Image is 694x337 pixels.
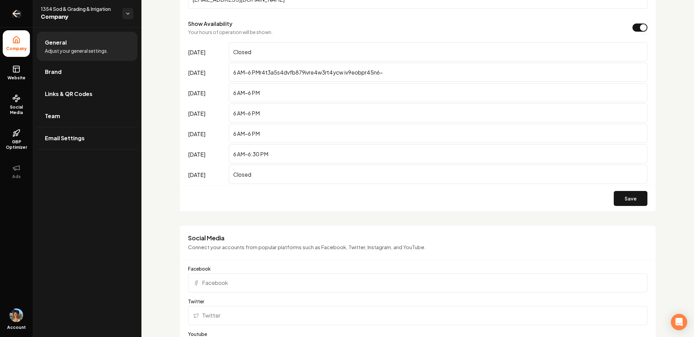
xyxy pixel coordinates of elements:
[10,308,23,322] button: Open user button
[45,68,62,76] span: Brand
[188,63,226,83] label: [DATE]
[188,42,226,63] label: [DATE]
[45,112,60,120] span: Team
[3,124,30,156] a: GBP Optimizer
[188,243,647,251] p: Connect your accounts from popular platforms such as Facebook, Twitter, Instagram, and YouTube.
[7,325,26,330] span: Account
[37,61,137,83] a: Brand
[45,47,108,54] span: Adjust your general settings.
[45,38,67,47] span: General
[229,124,647,143] input: Enter hours
[3,158,30,185] button: Ads
[229,165,647,184] input: Enter hours
[37,127,137,149] a: Email Settings
[45,134,85,142] span: Email Settings
[41,12,117,22] span: Company
[188,103,226,124] label: [DATE]
[188,144,226,165] label: [DATE]
[45,90,92,98] span: Links & QR Codes
[188,165,226,185] label: [DATE]
[188,298,647,305] label: Twitter
[41,5,117,12] span: 1354 Sod & Grading & Irrigation
[671,314,687,330] div: Open Intercom Messenger
[5,75,28,81] span: Website
[188,20,232,27] label: Show Availability
[229,83,647,102] input: Enter hours
[188,29,273,35] p: Your hours of operation will be shown.
[3,60,30,86] a: Website
[188,265,647,272] label: Facebook
[3,105,30,115] span: Social Media
[229,103,647,123] input: Enter hours
[10,308,23,322] img: Aditya Nair
[614,191,647,206] button: Save
[10,174,23,179] span: Ads
[37,105,137,127] a: Team
[3,139,30,150] span: GBP Optimizer
[37,83,137,105] a: Links & QR Codes
[229,144,647,163] input: Enter hours
[229,63,647,82] input: Enter hours
[3,46,30,51] span: Company
[3,89,30,121] a: Social Media
[188,124,226,144] label: [DATE]
[188,306,647,325] input: Twitter
[229,42,647,61] input: Enter hours
[188,83,226,103] label: [DATE]
[188,234,647,242] h3: Social Media
[188,273,647,292] input: Facebook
